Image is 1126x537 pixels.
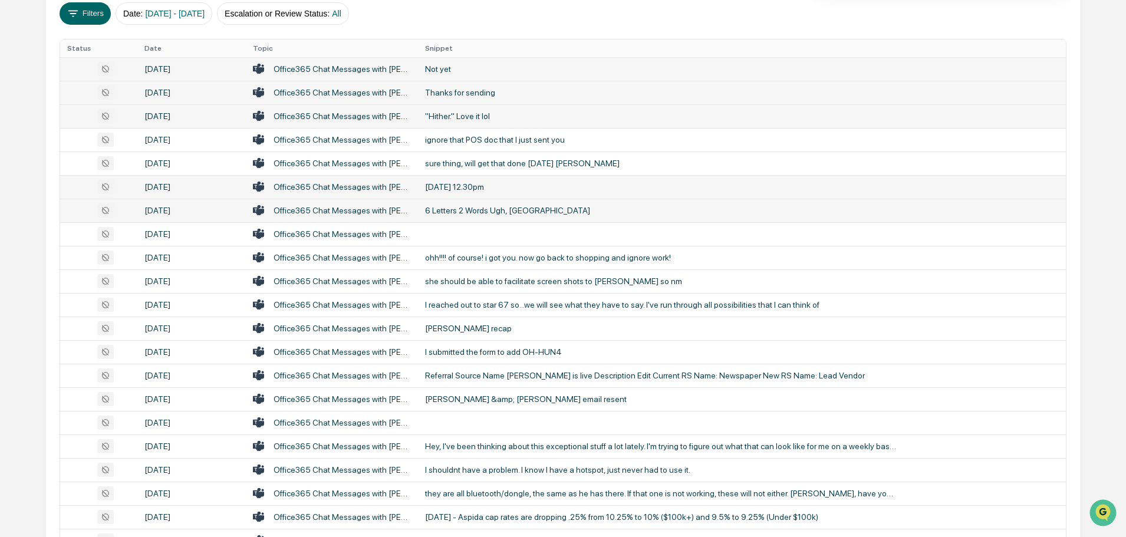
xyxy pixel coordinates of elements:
div: [PERSON_NAME] recap [425,324,897,333]
div: [DATE] [144,347,239,357]
div: Office365 Chat Messages with [PERSON_NAME], [PERSON_NAME] on [DATE] [274,418,411,427]
a: Powered byPylon [83,199,143,209]
span: All [332,9,341,18]
div: Start new chat [40,90,193,102]
div: [DATE] [144,276,239,286]
div: Office365 Chat Messages with [PERSON_NAME], [PERSON_NAME], [PERSON_NAME] on [DATE] [274,465,411,475]
span: Attestations [97,149,146,160]
div: Office365 Chat Messages with [PERSON_NAME], [PERSON_NAME], [PERSON_NAME] on [DATE] [274,347,411,357]
div: [DATE] 12.30pm [425,182,897,192]
span: Preclearance [24,149,76,160]
div: 🖐️ [12,150,21,159]
a: 🖐️Preclearance [7,144,81,165]
span: Data Lookup [24,171,74,183]
span: [DATE] - [DATE] [145,9,205,18]
input: Clear [31,54,195,66]
div: Thanks for sending [425,88,897,97]
div: I shouldnt have a problem. I know I have a hotspot, just never had to use it. [425,465,897,475]
div: Office365 Chat Messages with [PERSON_NAME], [PERSON_NAME] on [DATE] [274,182,411,192]
div: [PERSON_NAME] &amp; [PERSON_NAME] email resent [425,394,897,404]
span: Pylon [117,200,143,209]
th: Snippet [418,39,1066,57]
div: 🔎 [12,172,21,182]
div: Office365 Chat Messages with [PERSON_NAME], [PERSON_NAME] on [DATE] [274,135,411,144]
div: Office365 Chat Messages with [PERSON_NAME], [PERSON_NAME] on [DATE] [274,159,411,168]
button: Escalation or Review Status:All [217,2,349,25]
div: [DATE] [144,253,239,262]
a: 🔎Data Lookup [7,166,79,187]
div: [DATE] [144,394,239,404]
div: I submitted the form to add OH-HUN4 [425,347,897,357]
div: [DATE] [144,465,239,475]
div: Office365 Chat Messages with [PERSON_NAME], [PERSON_NAME] on [DATE] [274,88,411,97]
button: Filters [60,2,111,25]
div: ohh!!!! of course! i got you. now go back to shopping and ignore work! [425,253,897,262]
th: Topic [246,39,418,57]
div: Not yet [425,64,897,74]
div: [DATE] [144,135,239,144]
div: Office365 Chat Messages with [PERSON_NAME], [PERSON_NAME] on [DATE] [274,206,411,215]
div: [DATE] [144,324,239,333]
div: ignore that POS doc that I just sent you [425,135,897,144]
div: Office365 Chat Messages with [PERSON_NAME], [PERSON_NAME] on [DATE] [274,442,411,451]
button: Start new chat [200,94,215,108]
div: [DATE] [144,512,239,522]
th: Date [137,39,246,57]
div: [DATE] [144,206,239,215]
div: they are all bluetooth/dongle, the same as he has there. If that one is not working, these will n... [425,489,897,498]
div: sure thing, will get that done [DATE] [PERSON_NAME] [425,159,897,168]
div: [DATE] - Aspida cap rates are dropping .25% from 10.25% to 10% ($100k+) and 9.5% to 9.25% (Under ... [425,512,897,522]
div: Office365 Chat Messages with [PERSON_NAME], [PERSON_NAME], [PERSON_NAME] on [DATE] [274,300,411,309]
div: 6 Letters 2 Words Ugh, [GEOGRAPHIC_DATA] [425,206,897,215]
div: We're available if you need us! [40,102,149,111]
div: Office365 Chat Messages with [PERSON_NAME], [PERSON_NAME] on [DATE] [274,64,411,74]
div: Office365 Chat Messages with [PERSON_NAME], [PERSON_NAME], [PERSON_NAME] on [DATE] [274,394,411,404]
div: Office365 Chat Messages with [PERSON_NAME], [PERSON_NAME], [PERSON_NAME] on [DATE] [274,489,411,498]
button: Date:[DATE] - [DATE] [116,2,212,25]
div: Office365 Chat Messages with [PERSON_NAME], [PERSON_NAME], [PERSON_NAME], [PERSON_NAME], [PERSON_... [274,512,411,522]
div: I reached out to star 67 so...we will see what they have to say. I've run through all possibiliti... [425,300,897,309]
div: Office365 Chat Messages with [PERSON_NAME], [PERSON_NAME] on [DATE] [274,324,411,333]
div: [DATE] [144,418,239,427]
p: How can we help? [12,25,215,44]
div: Office365 Chat Messages with [PERSON_NAME], [PERSON_NAME] on [DATE] [274,253,411,262]
div: she should be able to facilitate screen shots to [PERSON_NAME] so nm [425,276,897,286]
img: 1746055101610-c473b297-6a78-478c-a979-82029cc54cd1 [12,90,33,111]
a: 🗄️Attestations [81,144,151,165]
div: [DATE] [144,111,239,121]
div: [DATE] [144,182,239,192]
div: [DATE] [144,371,239,380]
iframe: Open customer support [1088,498,1120,530]
div: [DATE] [144,88,239,97]
div: Office365 Chat Messages with [PERSON_NAME], [PERSON_NAME] on [DATE] [274,111,411,121]
div: [DATE] [144,159,239,168]
div: [DATE] [144,229,239,239]
div: "Hither." Love it lol [425,111,897,121]
th: Status [60,39,137,57]
div: [DATE] [144,489,239,498]
div: Office365 Chat Messages with [PERSON_NAME], [PERSON_NAME] on [DATE] [274,229,411,239]
div: Office365 Chat Messages with [PERSON_NAME], [PERSON_NAME] on [DATE] [274,371,411,380]
div: 🗄️ [85,150,95,159]
div: [DATE] [144,442,239,451]
div: Referral Source Name [PERSON_NAME] is live Description Edit Current RS Name: Newspaper New RS Nam... [425,371,897,380]
div: [DATE] [144,64,239,74]
div: Hey, I've been thinking about this exceptional stuff a lot lately. I'm trying to figure out what ... [425,442,897,451]
div: [DATE] [144,300,239,309]
div: Office365 Chat Messages with [PERSON_NAME], [PERSON_NAME] on [DATE] [274,276,411,286]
